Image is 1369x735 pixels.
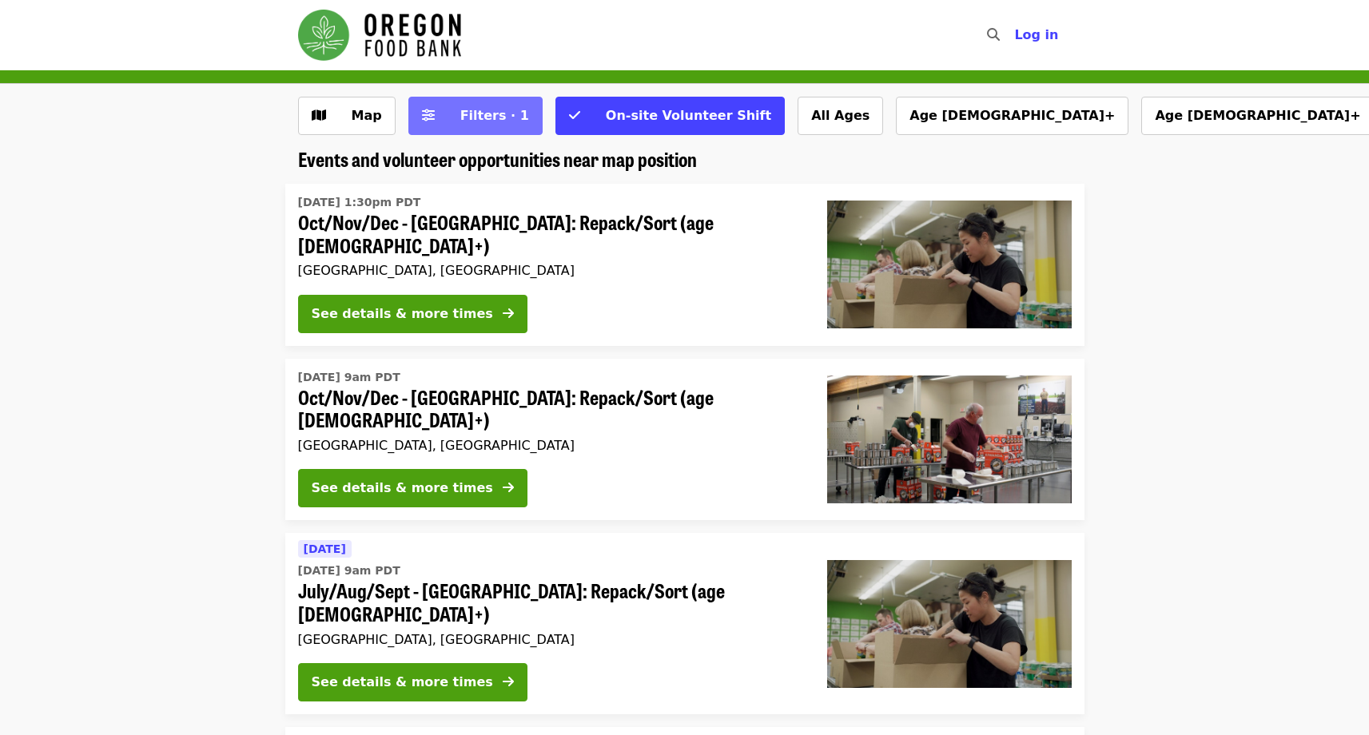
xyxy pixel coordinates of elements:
[1009,16,1022,54] input: Search
[555,97,785,135] button: On-site Volunteer Shift
[503,306,514,321] i: arrow-right icon
[298,469,527,507] button: See details & more times
[896,97,1128,135] button: Age [DEMOGRAPHIC_DATA]+
[298,145,697,173] span: Events and volunteer opportunities near map position
[827,375,1072,503] img: Oct/Nov/Dec - Portland: Repack/Sort (age 16+) organized by Oregon Food Bank
[298,263,802,278] div: [GEOGRAPHIC_DATA], [GEOGRAPHIC_DATA]
[285,359,1084,521] a: See details for "Oct/Nov/Dec - Portland: Repack/Sort (age 16+)"
[503,674,514,689] i: arrow-right icon
[298,194,421,211] time: [DATE] 1:30pm PDT
[298,579,802,626] span: July/Aug/Sept - [GEOGRAPHIC_DATA]: Repack/Sort (age [DEMOGRAPHIC_DATA]+)
[298,211,802,257] span: Oct/Nov/Dec - [GEOGRAPHIC_DATA]: Repack/Sort (age [DEMOGRAPHIC_DATA]+)
[298,562,400,579] time: [DATE] 9am PDT
[298,438,802,453] div: [GEOGRAPHIC_DATA], [GEOGRAPHIC_DATA]
[606,108,771,123] span: On-site Volunteer Shift
[298,295,527,333] button: See details & more times
[298,632,802,647] div: [GEOGRAPHIC_DATA], [GEOGRAPHIC_DATA]
[798,97,883,135] button: All Ages
[312,108,326,123] i: map icon
[1014,27,1058,42] span: Log in
[408,97,543,135] button: Filters (1 selected)
[312,304,493,324] div: See details & more times
[503,480,514,495] i: arrow-right icon
[827,201,1072,328] img: Oct/Nov/Dec - Portland: Repack/Sort (age 8+) organized by Oregon Food Bank
[312,673,493,692] div: See details & more times
[298,663,527,701] button: See details & more times
[298,10,461,61] img: Oregon Food Bank - Home
[304,542,346,555] span: [DATE]
[285,533,1084,714] a: See details for "July/Aug/Sept - Portland: Repack/Sort (age 8+)"
[352,108,382,123] span: Map
[312,479,493,498] div: See details & more times
[285,184,1084,346] a: See details for "Oct/Nov/Dec - Portland: Repack/Sort (age 8+)"
[569,108,580,123] i: check icon
[298,97,396,135] button: Show map view
[298,386,802,432] span: Oct/Nov/Dec - [GEOGRAPHIC_DATA]: Repack/Sort (age [DEMOGRAPHIC_DATA]+)
[987,27,1000,42] i: search icon
[422,108,435,123] i: sliders-h icon
[298,369,400,386] time: [DATE] 9am PDT
[460,108,529,123] span: Filters · 1
[1001,19,1071,51] button: Log in
[827,560,1072,688] img: July/Aug/Sept - Portland: Repack/Sort (age 8+) organized by Oregon Food Bank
